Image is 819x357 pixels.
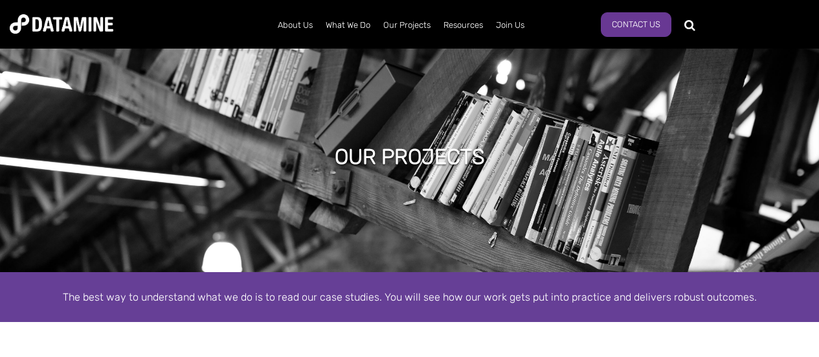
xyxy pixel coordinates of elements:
[335,143,485,171] h1: Our projects
[319,8,377,42] a: What We Do
[41,288,779,306] div: The best way to understand what we do is to read our case studies. You will see how our work gets...
[489,8,531,42] a: Join Us
[271,8,319,42] a: About Us
[601,12,671,37] a: Contact Us
[377,8,437,42] a: Our Projects
[10,14,113,34] img: Datamine
[437,8,489,42] a: Resources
